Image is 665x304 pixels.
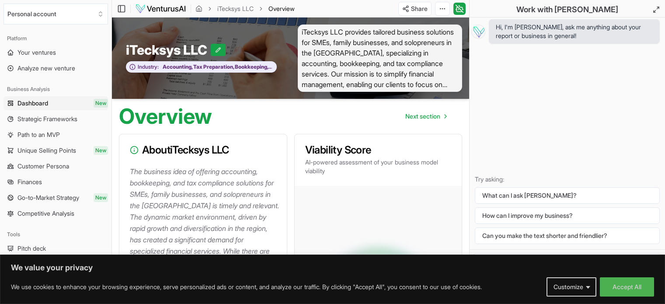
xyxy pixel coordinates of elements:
p: We value your privacy [11,262,654,273]
span: Hi, I'm [PERSON_NAME], ask me anything about your report or business in general! [496,23,653,40]
button: Select an organization [3,3,108,24]
h3: About iTecksys LLC [130,145,276,155]
span: Finances [17,178,42,186]
div: Platform [3,31,108,45]
span: Dashboard [17,99,48,108]
span: Share [411,4,428,13]
h1: Overview [119,106,212,127]
span: New [94,99,108,108]
a: Your ventures [3,45,108,59]
span: iTecksys LLC provides tailored business solutions for SMEs, family businesses, and solopreneurs i... [298,24,463,92]
button: How can I improve my business? [475,207,660,224]
span: Accounting, Tax Preparation, Bookkeeping, and Payroll Services [159,63,272,70]
a: DashboardNew [3,96,108,110]
a: Path to an MVP [3,128,108,142]
a: Strategic Frameworks [3,112,108,126]
span: iTecksys LLC [126,42,211,58]
p: AI-powered assessment of your business model viability [305,158,452,175]
a: Finances [3,175,108,189]
button: Accept All [600,277,654,297]
button: Customize [547,277,596,297]
a: Go to next page [398,108,453,125]
span: Competitive Analysis [17,209,74,218]
h2: Work with [PERSON_NAME] [516,3,618,16]
span: Overview [268,4,295,13]
h3: Viability Score [305,145,452,155]
a: Analyze new venture [3,61,108,75]
span: New [94,146,108,155]
button: Can you make the text shorter and friendlier? [475,227,660,244]
a: Pitch deck [3,241,108,255]
nav: breadcrumb [195,4,295,13]
img: Vera [471,24,485,38]
span: Strategic Frameworks [17,115,77,123]
span: Path to an MVP [17,130,60,139]
a: Competitive Analysis [3,206,108,220]
span: Next section [405,112,440,121]
span: New [94,193,108,202]
button: What can I ask [PERSON_NAME]? [475,187,660,204]
span: Analyze new venture [17,64,75,73]
a: iTecksys LLC [217,4,254,13]
div: Tools [3,227,108,241]
img: logo [135,3,186,14]
div: Business Analysis [3,82,108,96]
span: Unique Selling Points [17,146,76,155]
span: Go-to-Market Strategy [17,193,79,202]
a: Customer Persona [3,159,108,173]
button: Industry:Accounting, Tax Preparation, Bookkeeping, and Payroll Services [126,61,277,73]
span: Industry: [138,63,159,70]
a: Go-to-Market StrategyNew [3,191,108,205]
p: We use cookies to enhance your browsing experience, serve personalized ads or content, and analyz... [11,282,482,292]
nav: pagination [398,108,453,125]
button: Share [398,2,432,16]
span: Customer Persona [17,162,69,171]
a: Unique Selling PointsNew [3,143,108,157]
span: Pitch deck [17,244,46,253]
span: Your ventures [17,48,56,57]
p: Try asking: [475,175,660,184]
